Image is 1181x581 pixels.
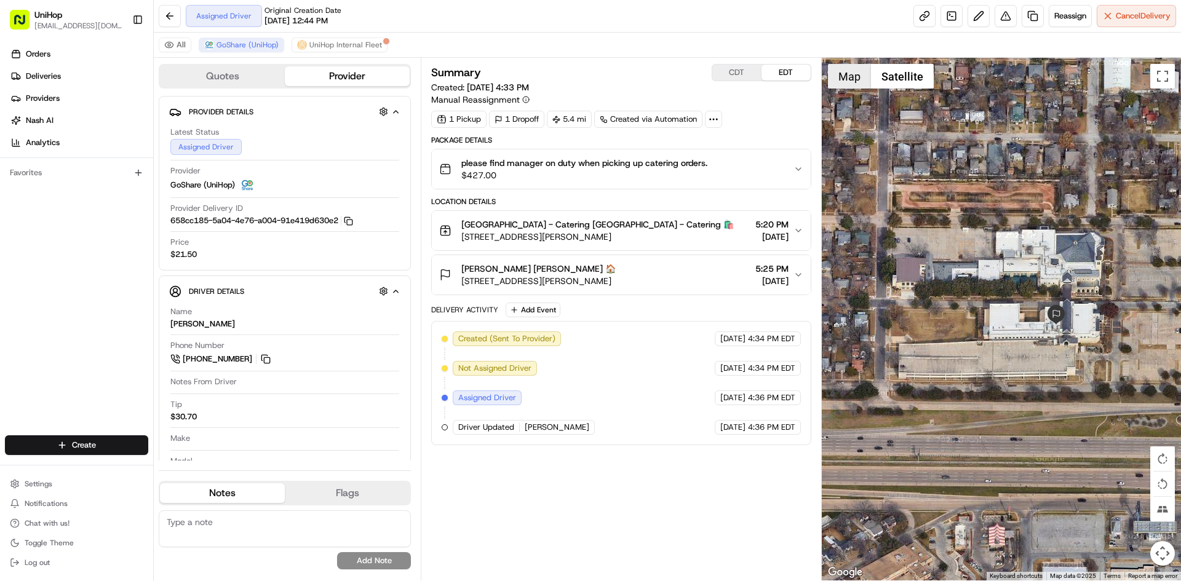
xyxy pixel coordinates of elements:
span: $21.50 [170,249,197,260]
h3: Summary [431,67,481,78]
button: CancelDelivery [1097,5,1176,27]
img: goshare_logo.png [240,178,255,192]
button: Toggle fullscreen view [1150,64,1175,89]
a: Deliveries [5,66,153,86]
div: 1 Dropoff [489,111,544,128]
span: [DATE] [720,422,746,433]
span: GoShare (UniHop) [217,40,279,50]
span: Make [170,433,190,444]
div: We're available if you need us! [42,130,156,140]
button: Log out [5,554,148,571]
a: 💻API Documentation [99,173,202,196]
span: [PERSON_NAME] [525,422,589,433]
span: Phone Number [170,340,225,351]
button: Show street map [828,64,871,89]
img: 1736555255976-a54dd68f-1ca7-489b-9aae-adbdc363a1c4 [12,117,34,140]
button: please find manager on duty when picking up catering orders.$427.00 [432,149,810,189]
span: Created (Sent To Provider) [458,333,555,344]
span: Cancel Delivery [1116,10,1171,22]
a: Report a map error [1128,572,1177,579]
img: Google [825,564,865,580]
span: [DATE] [720,392,746,403]
span: Name [170,306,192,317]
span: API Documentation [116,178,197,191]
a: Powered byPylon [87,208,149,218]
button: Manual Reassignment [431,93,530,106]
span: Tip [170,399,182,410]
button: CDT [712,65,761,81]
span: Not Assigned Driver [458,363,531,374]
span: Provider Details [189,107,253,117]
span: Original Creation Date [264,6,341,15]
div: 5.4 mi [547,111,592,128]
button: EDT [761,65,811,81]
button: Map camera controls [1150,541,1175,566]
span: Created: [431,81,529,93]
a: Created via Automation [594,111,702,128]
span: 5:25 PM [755,263,789,275]
span: UniHop Internal Fleet [309,40,382,50]
span: Toggle Theme [25,538,74,548]
span: $427.00 [461,169,707,181]
button: Add Event [506,302,560,317]
div: 📗 [12,180,22,189]
button: Notifications [5,495,148,512]
span: Manual Reassignment [431,93,520,106]
div: 1 Pickup [431,111,487,128]
span: Model [170,456,193,467]
span: Analytics [26,137,60,148]
img: Nash [12,12,37,37]
a: Orders [5,44,153,64]
button: Driver Details [169,281,400,301]
span: Driver Details [189,287,244,296]
span: [DATE] [755,275,789,287]
a: Providers [5,89,153,108]
span: 4:34 PM EDT [748,333,795,344]
img: goshare_logo.png [204,40,214,50]
span: Pylon [122,208,149,218]
button: Settings [5,475,148,492]
span: Map data ©2025 [1050,572,1096,579]
button: Toggle Theme [5,534,148,551]
span: Chat with us! [25,518,70,528]
span: Create [72,440,96,451]
span: Knowledge Base [25,178,94,191]
div: 💻 [104,180,114,189]
span: Price [170,237,189,248]
span: [STREET_ADDRESS][PERSON_NAME] [461,275,616,287]
div: Start new chat [42,117,202,130]
button: [EMAIL_ADDRESS][DOMAIN_NAME] [34,21,122,31]
button: Rotate map clockwise [1150,446,1175,471]
span: Provider [170,165,201,176]
span: [DATE] [755,231,789,243]
span: 4:34 PM EDT [748,363,795,374]
button: UniHop [34,9,62,21]
button: Chat with us! [5,515,148,532]
button: UniHop[EMAIL_ADDRESS][DOMAIN_NAME] [5,5,127,34]
span: [DATE] 12:44 PM [264,15,328,26]
img: unihop_logo.png [297,40,307,50]
div: Location Details [431,197,811,207]
button: GoShare (UniHop) [199,38,284,52]
span: [PHONE_NUMBER] [183,354,252,365]
span: Latest Status [170,127,219,138]
span: Notifications [25,499,68,508]
span: please find manager on duty when picking up catering orders. [461,157,707,169]
span: Reassign [1054,10,1086,22]
span: Deliveries [26,71,61,82]
button: All [159,38,191,52]
span: [PERSON_NAME] [PERSON_NAME] 🏠 [461,263,616,275]
button: Keyboard shortcuts [990,572,1043,580]
a: Nash AI [5,111,153,130]
a: Open this area in Google Maps (opens a new window) [825,564,865,580]
button: Provider [285,66,410,86]
div: Favorites [5,163,148,183]
a: [PHONE_NUMBER] [170,352,272,366]
button: Show satellite imagery [871,64,934,89]
button: UniHop Internal Fleet [292,38,388,52]
button: Start new chat [209,121,224,136]
span: Driver Updated [458,422,514,433]
a: Terms (opens in new tab) [1103,572,1121,579]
